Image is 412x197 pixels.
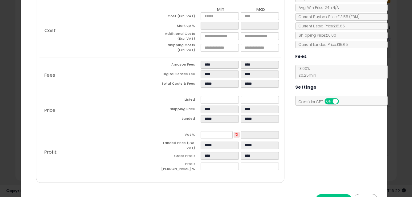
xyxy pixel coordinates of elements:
[296,14,360,19] span: Current Buybox Price:
[295,53,307,60] h5: Fees
[160,12,201,22] td: Cost (Exc. VAT)
[201,7,241,12] th: Min
[39,73,160,78] p: Fees
[160,141,201,152] td: Landed Price (Exc. VAT)
[337,14,360,19] span: £13.55
[160,43,201,54] td: Shipping Costs (Exc. VAT)
[296,33,336,38] span: Shipping Price: £0.00
[160,152,201,162] td: Gross Profit
[296,23,345,29] span: Current Listed Price: £15.65
[39,28,160,33] p: Cost
[296,73,316,78] span: £0.25 min
[160,162,201,173] td: Profit [PERSON_NAME] %
[160,31,201,43] td: Additional Costs (Exc. VAT)
[241,7,281,12] th: Max
[39,150,160,155] p: Profit
[160,106,201,115] td: Shipping Price
[160,22,201,31] td: Mark up %
[338,99,348,104] span: OFF
[325,99,333,104] span: ON
[296,42,348,47] span: Current Landed Price: £15.65
[296,66,316,78] span: 13.00 %
[160,70,201,80] td: Digital Service Fee
[160,96,201,106] td: Listed
[296,99,347,104] span: Consider CPT:
[160,80,201,90] td: Total Costs & Fees
[295,83,316,91] h5: Settings
[160,131,201,141] td: Vat %
[39,108,160,113] p: Price
[160,115,201,125] td: Landed
[349,14,360,19] span: ( FBM )
[296,5,339,10] span: Avg. Win Price 24h: N/A
[160,61,201,70] td: Amazon Fees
